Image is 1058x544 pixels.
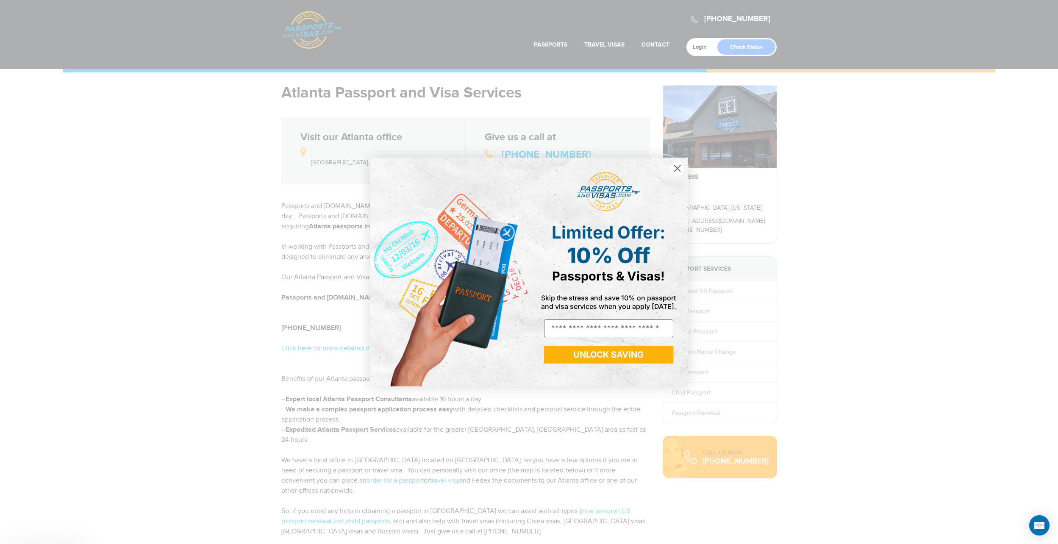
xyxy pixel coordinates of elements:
img: passports and visas [577,172,640,212]
button: UNLOCK SAVING [544,346,673,364]
div: Open Intercom Messenger [1029,515,1050,536]
button: Close dialog [670,161,685,176]
span: Passports & Visas! [552,269,665,283]
span: 10% Off [567,243,650,268]
span: Skip the stress and save 10% on passport and visa services when you apply [DATE]. [541,294,676,311]
img: de9cda0d-0715-46ca-9a25-073762a91ba7.png [370,158,529,386]
span: Limited Offer: [552,222,665,243]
